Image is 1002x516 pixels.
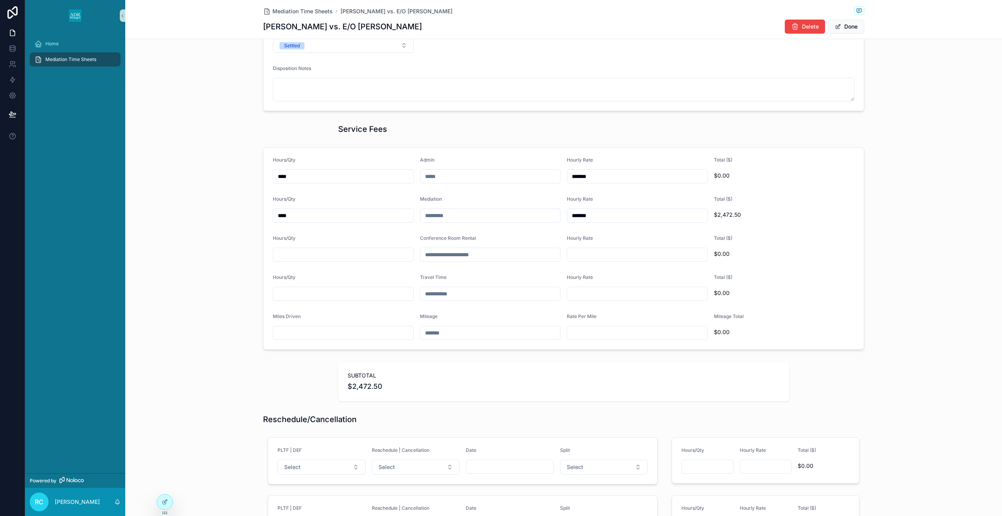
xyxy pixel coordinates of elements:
[420,196,442,202] span: Mediation
[567,313,597,319] span: Rate Per Mile
[35,497,43,507] span: RC
[714,274,732,280] span: Total ($)
[30,478,56,484] span: Powered by
[567,235,593,241] span: Hourly Rate
[560,447,570,453] span: Split
[273,157,296,163] span: Hours/Qty
[372,447,429,453] span: Reschedule | Cancellation
[567,463,583,471] span: Select
[567,196,593,202] span: Hourly Rate
[263,7,333,15] a: Mediation Time Sheets
[278,447,302,453] span: PLTF | DEF
[828,20,864,34] button: Done
[25,31,125,77] div: scrollable content
[567,274,593,280] span: Hourly Rate
[278,505,302,511] span: PLTF | DEF
[273,313,301,319] span: Miles Driven
[341,7,452,15] a: [PERSON_NAME] vs. E/O [PERSON_NAME]
[681,447,704,453] span: Hours/Qty
[798,447,816,453] span: Total ($)
[273,65,311,71] span: Disposition Notes
[30,37,121,51] a: Home
[681,505,704,511] span: Hours/Qty
[30,52,121,67] a: Mediation Time Sheets
[714,328,855,336] span: $0.00
[714,313,744,319] span: Mileage Total
[798,505,816,511] span: Total ($)
[466,447,476,453] span: Date
[338,124,387,135] h1: Service Fees
[785,20,825,34] button: Delete
[284,463,301,471] span: Select
[714,172,855,180] span: $0.00
[740,447,766,453] span: Hourly Rate
[466,505,476,511] span: Date
[420,313,438,319] span: Mileage
[714,250,855,258] span: $0.00
[273,274,296,280] span: Hours/Qty
[560,460,648,475] button: Select Button
[714,157,732,163] span: Total ($)
[560,505,570,511] span: Split
[273,235,296,241] span: Hours/Qty
[798,462,850,470] span: $0.00
[273,196,296,202] span: Hours/Qty
[372,460,460,475] button: Select Button
[378,463,395,471] span: Select
[802,23,819,31] span: Delete
[263,414,357,425] h1: Reschedule/Cancellation
[714,196,732,202] span: Total ($)
[420,274,447,280] span: Travel Time
[263,21,422,32] h1: [PERSON_NAME] vs. E/O [PERSON_NAME]
[714,211,855,219] span: $2,472.50
[348,372,780,379] span: SUBTOTAL
[567,157,593,163] span: Hourly Rate
[69,9,81,22] img: App logo
[273,38,414,53] button: Select Button
[420,157,434,163] span: Admin
[740,505,766,511] span: Hourly Rate
[55,498,100,506] p: [PERSON_NAME]
[348,381,780,392] span: $2,472.50
[714,235,732,241] span: Total ($)
[25,473,125,488] a: Powered by
[272,7,333,15] span: Mediation Time Sheets
[284,42,300,49] div: Settled
[45,41,59,47] span: Home
[278,460,366,475] button: Select Button
[714,289,855,297] span: $0.00
[45,56,96,63] span: Mediation Time Sheets
[420,235,476,241] span: Conference Room Rental
[372,505,429,511] span: Reschedule | Cancellation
